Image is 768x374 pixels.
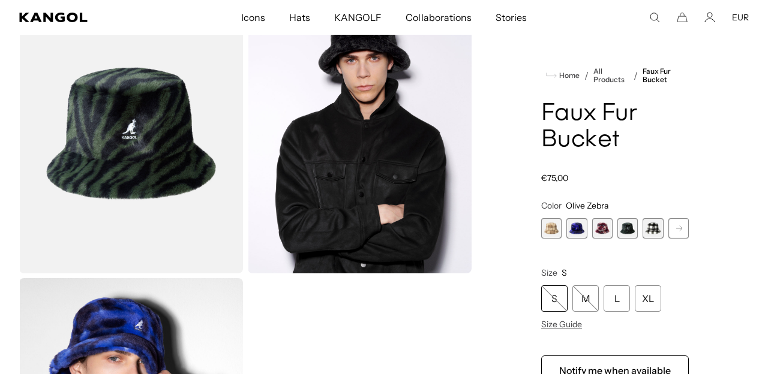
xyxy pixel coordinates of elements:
div: M [572,285,599,312]
label: Olive Zebra [617,218,638,239]
a: Faux Fur Bucket [643,67,689,84]
summary: Search here [649,12,660,23]
label: Blue Iridescent Clouds [566,218,587,239]
div: 1 of 12 [541,218,562,239]
li: / [580,68,589,83]
div: 5 of 12 [643,218,663,239]
div: 3 of 12 [592,218,613,239]
div: S [541,285,568,312]
span: Olive Zebra [566,200,608,211]
a: Home [546,70,580,81]
button: EUR [732,12,749,23]
div: 4 of 12 [617,218,638,239]
div: 2 of 12 [566,218,587,239]
h1: Faux Fur Bucket [541,101,689,153]
a: All Products [593,67,629,84]
span: Home [557,71,580,80]
span: Color [541,200,562,211]
div: 6 of 12 [668,218,689,239]
a: Account [704,12,715,23]
label: Purple Multi Camo Flower [592,218,613,239]
a: Kangol [19,13,159,22]
li: / [629,68,638,83]
span: Size Guide [541,319,582,330]
span: S [562,267,567,278]
label: Beige Multi Plaid [541,218,562,239]
div: XL [635,285,661,312]
nav: breadcrumbs [541,67,689,84]
label: Camo Flower [668,218,689,239]
label: Black Check [643,218,663,239]
span: €75,00 [541,173,568,183]
span: Size [541,267,557,278]
div: L [604,285,630,312]
button: Cart [677,12,688,23]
